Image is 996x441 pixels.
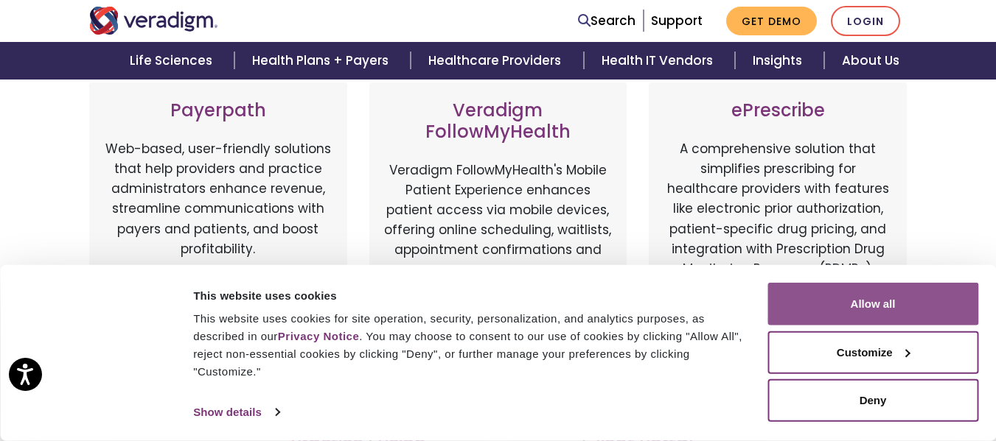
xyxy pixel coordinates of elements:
[104,139,332,334] p: Web-based, user-friendly solutions that help providers and practice administrators enhance revenu...
[278,330,359,342] a: Privacy Notice
[735,42,824,80] a: Insights
[651,12,703,29] a: Support
[584,42,735,80] a: Health IT Vendors
[831,6,900,36] a: Login
[234,42,411,80] a: Health Plans + Payers
[767,283,978,325] button: Allow all
[384,100,613,143] h3: Veradigm FollowMyHealth
[112,42,234,80] a: Life Sciences
[193,401,279,423] a: Show details
[726,7,817,35] a: Get Demo
[193,286,751,304] div: This website uses cookies
[767,331,978,373] button: Customize
[578,11,635,31] a: Search
[664,100,892,121] h3: ePrescribe
[384,160,613,321] p: Veradigm FollowMyHealth's Mobile Patient Experience enhances patient access via mobile devices, o...
[824,42,917,80] a: About Us
[767,379,978,422] button: Deny
[89,7,218,35] img: Veradigm logo
[664,139,892,334] p: A comprehensive solution that simplifies prescribing for healthcare providers with features like ...
[104,100,332,121] h3: Payerpath
[411,42,583,80] a: Healthcare Providers
[193,310,751,381] div: This website uses cookies for site operation, security, personalization, and analytics purposes, ...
